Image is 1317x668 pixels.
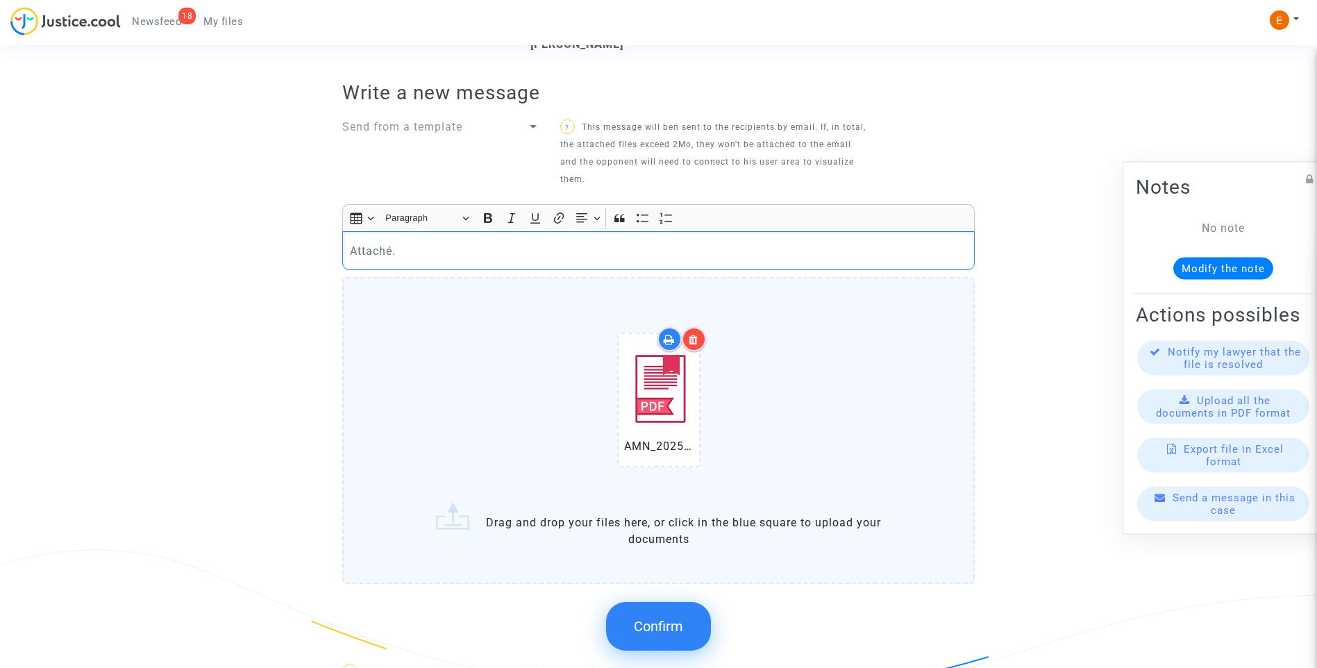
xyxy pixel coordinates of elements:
span: Notify my lawyer that the file is resolved [1168,346,1301,371]
a: My files [192,11,254,32]
button: Paragraph [379,208,475,229]
img: ACg8ocIeiFvHKe4dA5oeRFd_CiCnuxWUEc1A2wYhRJE3TTWt=s96-c [1270,10,1289,30]
span: Export file in Excel format [1184,443,1284,468]
div: No note [1157,220,1290,237]
span: Send a message in this case [1173,492,1295,517]
h2: Notes [1136,175,1311,199]
div: 18 [178,8,196,24]
button: Confirm [606,602,711,651]
h2: Write a new message [342,81,975,105]
a: 18Newsfeed [121,11,192,32]
p: Attaché. [350,242,968,260]
span: Send from a template [342,120,462,133]
span: Upload all the documents in PDF format [1156,394,1291,419]
span: ? [565,124,569,131]
button: Modify the note [1173,258,1273,280]
span: Paragraph [385,210,458,226]
img: jc-logo.svg [10,7,121,35]
div: Editor toolbar [342,204,975,231]
span: Newsfeed [132,15,181,28]
h2: Actions possibles [1136,303,1311,327]
span: Confirm [634,618,683,635]
p: This message will ben sent to the recipients by email. If, in total, the attached files exceed 2M... [560,119,866,188]
span: My files [203,15,243,28]
b: [PERSON_NAME] [530,37,623,51]
div: Rich Text Editor, main [342,231,975,270]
